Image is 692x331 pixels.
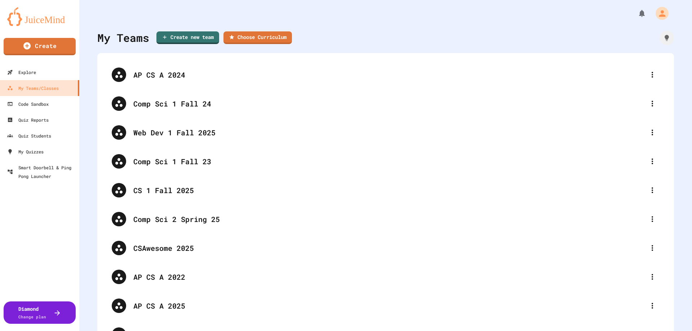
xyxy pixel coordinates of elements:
a: Create [4,38,76,55]
div: AP CS A 2024 [133,69,645,80]
div: My Teams [97,30,149,46]
div: Quiz Reports [7,116,49,124]
iframe: chat widget [662,302,685,324]
div: CSAwesome 2025 [105,234,667,262]
div: CSAwesome 2025 [133,243,645,253]
div: Explore [7,68,36,77]
div: Web Dev 1 Fall 2025 [105,118,667,147]
div: Comp Sci 1 Fall 24 [105,89,667,118]
div: Comp Sci 1 Fall 23 [133,156,645,167]
span: Change plan [18,314,46,319]
div: AP CS A 2025 [133,300,645,311]
div: Code Sandbox [7,100,49,108]
div: AP CS A 2022 [133,271,645,282]
div: Comp Sci 1 Fall 24 [133,98,645,109]
div: How it works [660,31,674,45]
div: Diamond [18,305,46,320]
div: Quiz Students [7,131,51,140]
div: My Notifications [624,7,648,19]
div: Comp Sci 1 Fall 23 [105,147,667,176]
div: My Teams/Classes [7,84,59,92]
div: Comp Sci 2 Spring 25 [133,214,645,225]
div: Web Dev 1 Fall 2025 [133,127,645,138]
div: My Quizzes [7,147,44,156]
div: AP CS A 2022 [105,262,667,291]
button: DiamondChange plan [4,301,76,324]
div: AP CS A 2025 [105,291,667,320]
a: Choose Curriculum [223,31,292,44]
img: logo-orange.svg [7,7,72,26]
div: CS 1 Fall 2025 [105,176,667,205]
a: Create new team [156,31,219,44]
iframe: chat widget [632,271,685,301]
div: CS 1 Fall 2025 [133,185,645,196]
div: My Account [648,5,670,22]
div: AP CS A 2024 [105,60,667,89]
div: Smart Doorbell & Ping Pong Launcher [7,163,76,180]
div: Comp Sci 2 Spring 25 [105,205,667,234]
